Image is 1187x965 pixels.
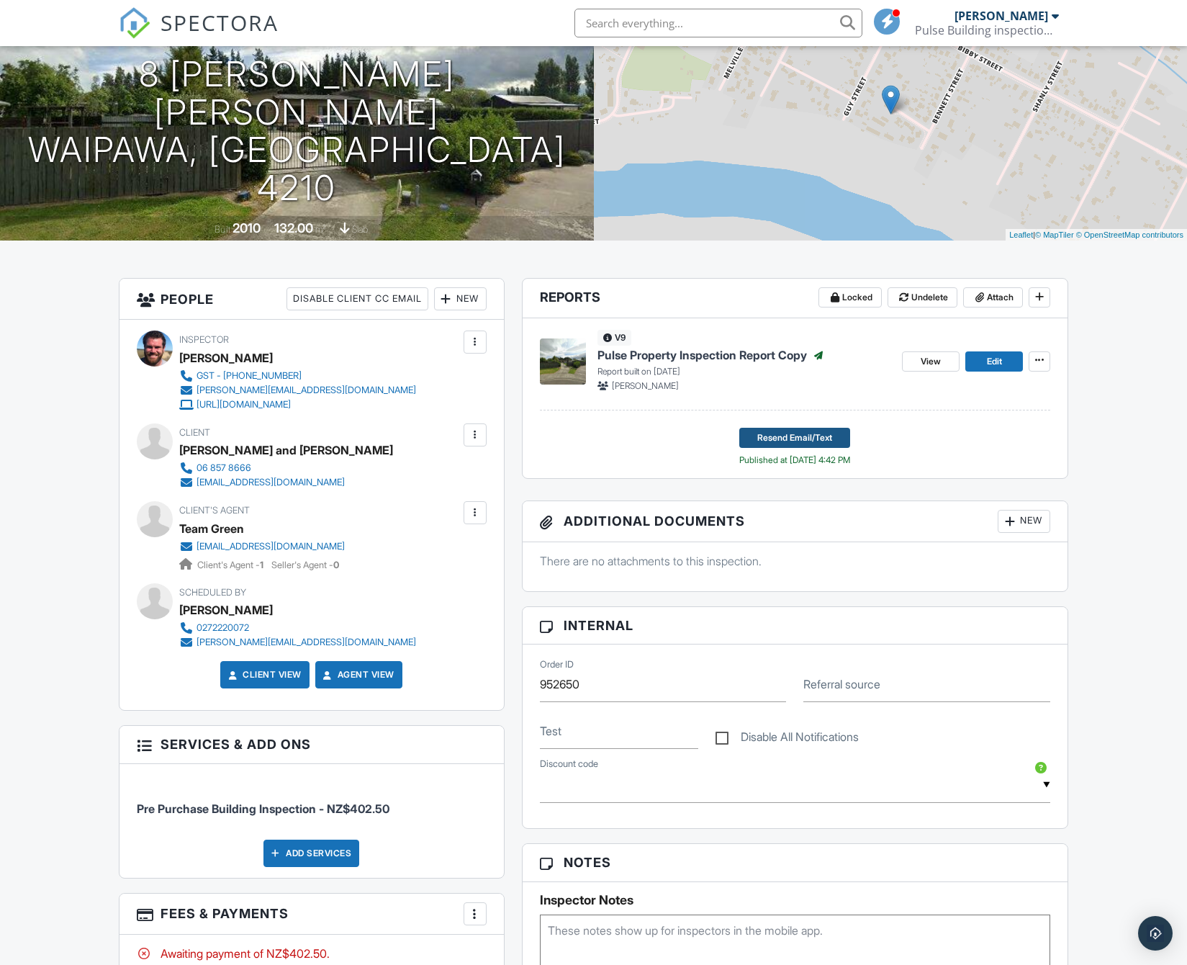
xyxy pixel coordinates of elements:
[137,775,487,828] li: Service: Pre Purchase Building Inspection
[119,726,504,763] h3: Services & Add ons
[179,539,345,554] a: [EMAIL_ADDRESS][DOMAIN_NAME]
[179,369,416,383] a: GST - [PHONE_NUMBER]
[197,477,345,488] div: [EMAIL_ADDRESS][DOMAIN_NAME]
[1009,230,1033,239] a: Leaflet
[523,501,1068,542] h3: Additional Documents
[179,334,229,345] span: Inspector
[179,475,382,490] a: [EMAIL_ADDRESS][DOMAIN_NAME]
[540,658,574,671] label: Order ID
[352,224,368,235] span: slab
[179,587,246,598] span: Scheduled By
[286,287,428,310] div: Disable Client CC Email
[574,9,862,37] input: Search everything...
[1138,916,1173,951] div: Open Intercom Messenger
[197,385,416,396] div: [PERSON_NAME][EMAIL_ADDRESS][DOMAIN_NAME]
[315,224,326,235] span: m²
[179,427,210,438] span: Client
[540,553,1051,569] p: There are no attachments to this inspection.
[197,560,266,570] span: Client's Agent -
[1076,230,1183,239] a: © OpenStreetMap contributors
[998,510,1050,533] div: New
[434,287,487,310] div: New
[23,55,571,207] h1: 8 [PERSON_NAME] [PERSON_NAME] Waipawa, [GEOGRAPHIC_DATA] 4210
[523,607,1068,645] h3: Internal
[523,844,1068,881] h3: Notes
[271,560,339,570] span: Seller's Agent -
[954,9,1048,23] div: [PERSON_NAME]
[179,505,250,516] span: Client's Agent
[119,7,150,39] img: The Best Home Inspection Software - Spectora
[540,758,598,771] label: Discount code
[197,541,345,552] div: [EMAIL_ADDRESS][DOMAIN_NAME]
[320,668,394,682] a: Agent View
[274,220,313,235] div: 132.00
[137,946,487,961] div: Awaiting payment of NZ$402.50.
[215,224,230,235] span: Built
[161,7,279,37] span: SPECTORA
[197,370,302,382] div: GST - [PHONE_NUMBER]
[333,560,339,570] strong: 0
[197,637,416,648] div: [PERSON_NAME][EMAIL_ADDRESS][DOMAIN_NAME]
[803,676,880,692] label: Referral source
[233,220,261,235] div: 2010
[137,802,389,816] span: Pre Purchase Building Inspection - NZ$402.50
[197,622,249,634] div: 0272220072
[197,462,251,474] div: 06 857 8666
[915,23,1059,37] div: Pulse Building inspections Wellington
[540,714,699,749] input: Test
[225,668,302,682] a: Client View
[540,893,1051,907] h5: Inspector Notes
[1006,229,1187,241] div: |
[260,560,263,570] strong: 1
[179,398,416,412] a: [URL][DOMAIN_NAME]
[179,621,416,635] a: 0272220072
[540,723,561,739] label: Test
[179,383,416,398] a: [PERSON_NAME][EMAIL_ADDRESS][DOMAIN_NAME]
[179,439,393,461] div: [PERSON_NAME] and [PERSON_NAME]
[119,279,504,320] h3: People
[119,894,504,935] h3: Fees & Payments
[119,19,279,50] a: SPECTORA
[179,347,273,369] div: [PERSON_NAME]
[716,730,859,748] label: Disable All Notifications
[263,840,359,867] div: Add Services
[1035,230,1074,239] a: © MapTiler
[179,461,382,475] a: 06 857 8666
[179,635,416,650] a: [PERSON_NAME][EMAIL_ADDRESS][DOMAIN_NAME]
[197,399,291,410] div: [URL][DOMAIN_NAME]
[179,599,273,621] div: [PERSON_NAME]
[179,518,244,539] a: Team Green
